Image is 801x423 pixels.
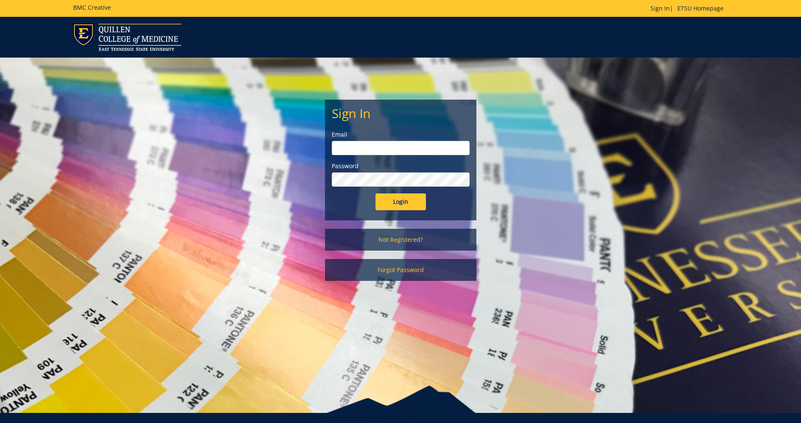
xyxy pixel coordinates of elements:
label: Password [332,162,470,170]
a: Not Registered? [325,229,476,251]
h2: Sign In [332,106,470,120]
img: ETSU logo [73,24,181,51]
a: Forgot Password [325,259,476,281]
label: Email [332,130,470,139]
input: Login [375,193,426,210]
a: Sign In [650,4,670,12]
p: | [650,4,728,13]
a: ETSU Homepage [673,4,728,12]
h5: BMC Creative [73,4,111,11]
